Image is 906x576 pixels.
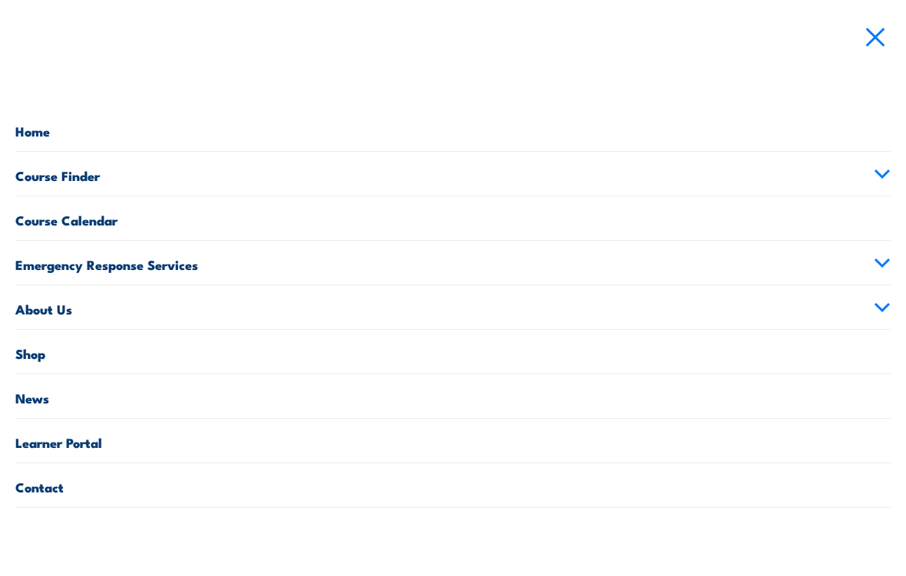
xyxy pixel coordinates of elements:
[15,285,891,329] a: About Us
[15,241,891,285] a: Emergency Response Services
[15,107,891,151] a: Home
[15,419,891,462] a: Learner Portal
[15,196,891,240] a: Course Calendar
[15,374,891,418] a: News
[15,152,891,196] a: Course Finder
[15,463,891,507] a: Contact
[15,330,891,374] a: Shop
